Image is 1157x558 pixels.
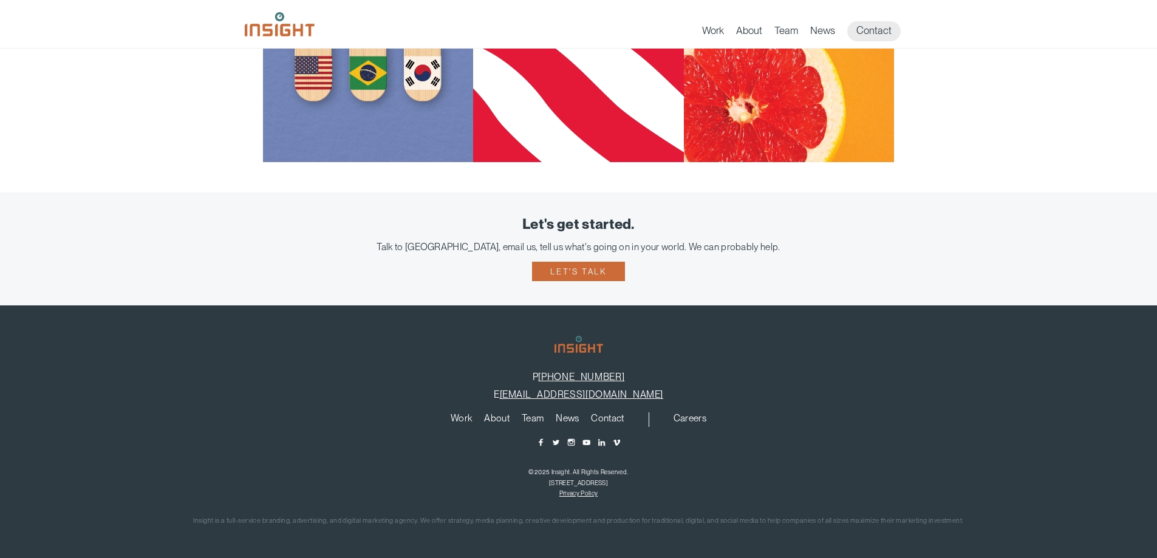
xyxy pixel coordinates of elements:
div: Talk to [GEOGRAPHIC_DATA], email us, tell us what's going on in your world. We can probably help. [18,241,1139,253]
a: Twitter [551,438,561,447]
a: About [484,413,510,427]
img: Insight Marketing Design [245,12,315,36]
a: [EMAIL_ADDRESS][DOMAIN_NAME] [500,389,663,400]
a: Team [774,24,798,41]
a: Careers [674,413,706,427]
p: ©2025 Insight. All Rights Reserved. [STREET_ADDRESS] [18,466,1139,488]
nav: copyright navigation menu [556,489,601,497]
a: News [556,413,579,427]
a: Privacy Policy [559,489,598,497]
a: Vimeo [612,438,621,447]
img: Insight Marketing Design [555,336,603,353]
a: Let's talk [532,262,624,281]
a: Contact [847,21,901,41]
div: Let's get started. [18,217,1139,233]
a: Facebook [536,438,545,447]
p: P [18,371,1139,383]
a: Instagram [567,438,576,447]
p: Insight is a full-service branding, advertising, and digital marketing agency. We offer strategy,... [18,515,1139,528]
p: E [18,389,1139,400]
a: Work [451,413,472,427]
a: News [810,24,835,41]
a: YouTube [582,438,591,447]
nav: secondary navigation menu [667,412,712,427]
a: Team [522,413,544,427]
a: About [736,24,762,41]
nav: primary navigation menu [445,412,649,427]
a: Work [702,24,724,41]
nav: primary navigation menu [702,21,913,41]
a: [PHONE_NUMBER] [538,371,624,383]
a: Contact [591,413,624,427]
a: LinkedIn [597,438,606,447]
